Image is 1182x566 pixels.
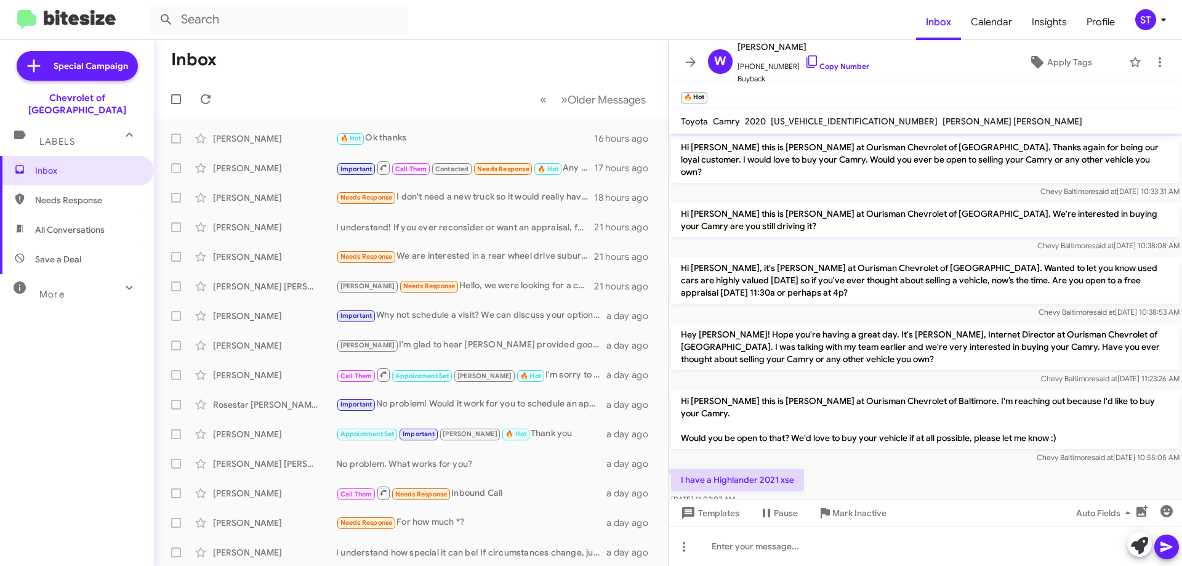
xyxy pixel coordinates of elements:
[35,194,140,206] span: Needs Response
[568,93,646,107] span: Older Messages
[1095,187,1117,196] span: said at
[606,339,658,352] div: a day ago
[336,279,594,293] div: Hello, we were looking for a car but they couldn't find any banks for financing.
[457,372,512,380] span: [PERSON_NAME]
[435,165,469,173] span: Contacted
[340,519,393,527] span: Needs Response
[540,92,547,107] span: «
[336,427,606,441] div: Thank you
[17,51,138,81] a: Special Campaign
[738,73,869,85] span: Buyback
[606,369,658,381] div: a day ago
[340,312,372,320] span: Important
[336,249,594,264] div: We are interested in a rear wheel drive suburban LS to purchase new
[606,458,658,470] div: a day ago
[336,309,606,323] div: Why not schedule a visit? We can discuss your options for the 2024 Traverse and see how we can as...
[171,50,217,70] h1: Inbox
[997,51,1123,73] button: Apply Tags
[714,52,726,71] span: W
[336,546,606,559] div: I understand how special it can be! If circumstances change, just let us know.
[336,485,606,501] div: Inbound Call
[336,367,606,382] div: I'm sorry to hear that. Would you like to discuss any specific concerns? We're here to help and w...
[149,5,408,34] input: Search
[594,280,658,293] div: 21 hours ago
[54,60,128,72] span: Special Campaign
[606,546,658,559] div: a day ago
[681,116,708,127] span: Toyota
[671,495,735,504] span: [DATE] 11:03:07 AM
[553,87,653,112] button: Next
[477,165,529,173] span: Needs Response
[533,87,554,112] button: Previous
[1037,241,1180,250] span: Chevy Baltimore [DATE] 10:38:08 AM
[961,4,1022,40] a: Calendar
[213,310,336,322] div: [PERSON_NAME]
[1040,187,1180,196] span: Chevy Baltimore [DATE] 10:33:31 AM
[1047,51,1092,73] span: Apply Tags
[1022,4,1077,40] a: Insights
[443,430,497,438] span: [PERSON_NAME]
[606,428,658,440] div: a day ago
[1037,453,1180,462] span: Chevy Baltimore [DATE] 10:55:05 AM
[213,132,336,145] div: [PERSON_NAME]
[1092,453,1113,462] span: said at
[35,164,140,177] span: Inbox
[340,165,372,173] span: Important
[213,458,336,470] div: [PERSON_NAME] [PERSON_NAME]
[678,502,739,524] span: Templates
[1066,502,1145,524] button: Auto Fields
[671,323,1180,370] p: Hey [PERSON_NAME]! Hope you're having a great day. It's [PERSON_NAME], Internet Director at Ouris...
[671,469,804,491] p: I have a Highlander 2021 xse
[561,92,568,107] span: »
[943,116,1082,127] span: [PERSON_NAME] [PERSON_NAME]
[771,116,938,127] span: [US_VEHICLE_IDENTIFICATION_NUMBER]
[336,131,594,145] div: Ok thanks
[213,546,336,559] div: [PERSON_NAME]
[1041,374,1180,383] span: Chevy Baltimore [DATE] 11:23:26 AM
[738,39,869,54] span: [PERSON_NAME]
[403,430,435,438] span: Important
[213,251,336,263] div: [PERSON_NAME]
[403,282,456,290] span: Needs Response
[713,116,740,127] span: Camry
[213,280,336,293] div: [PERSON_NAME] [PERSON_NAME]
[1077,4,1125,40] a: Profile
[336,397,606,411] div: No problem! Would it work for you to schedule an appointment later this week instead?
[395,372,449,380] span: Appointment Set
[336,221,594,233] div: I understand! If you ever reconsider or want an appraisal, feel free to reach out. Have a great day!
[1125,9,1168,30] button: ST
[1135,9,1156,30] div: ST
[681,92,707,103] small: 🔥 Hot
[745,116,766,127] span: 2020
[1096,374,1117,383] span: said at
[213,487,336,499] div: [PERSON_NAME]
[594,221,658,233] div: 21 hours ago
[213,221,336,233] div: [PERSON_NAME]
[213,428,336,440] div: [PERSON_NAME]
[533,87,653,112] nav: Page navigation example
[213,517,336,529] div: [PERSON_NAME]
[671,203,1180,237] p: Hi [PERSON_NAME] this is [PERSON_NAME] at Ourisman Chevrolet of [GEOGRAPHIC_DATA]. We're interest...
[738,54,869,73] span: [PHONE_NUMBER]
[505,430,526,438] span: 🔥 Hot
[340,253,393,261] span: Needs Response
[1093,307,1115,317] span: said at
[336,338,606,352] div: I'm glad to hear [PERSON_NAME] provided good service!
[336,458,606,470] div: No problem. What works for you?
[35,224,105,236] span: All Conversations
[916,4,961,40] span: Inbox
[1092,241,1114,250] span: said at
[39,289,65,300] span: More
[213,162,336,174] div: [PERSON_NAME]
[213,192,336,204] div: [PERSON_NAME]
[1076,502,1135,524] span: Auto Fields
[594,251,658,263] div: 21 hours ago
[213,398,336,411] div: Rosestar [PERSON_NAME]
[606,310,658,322] div: a day ago
[340,400,372,408] span: Important
[594,192,658,204] div: 18 hours ago
[520,372,541,380] span: 🔥 Hot
[805,62,869,71] a: Copy Number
